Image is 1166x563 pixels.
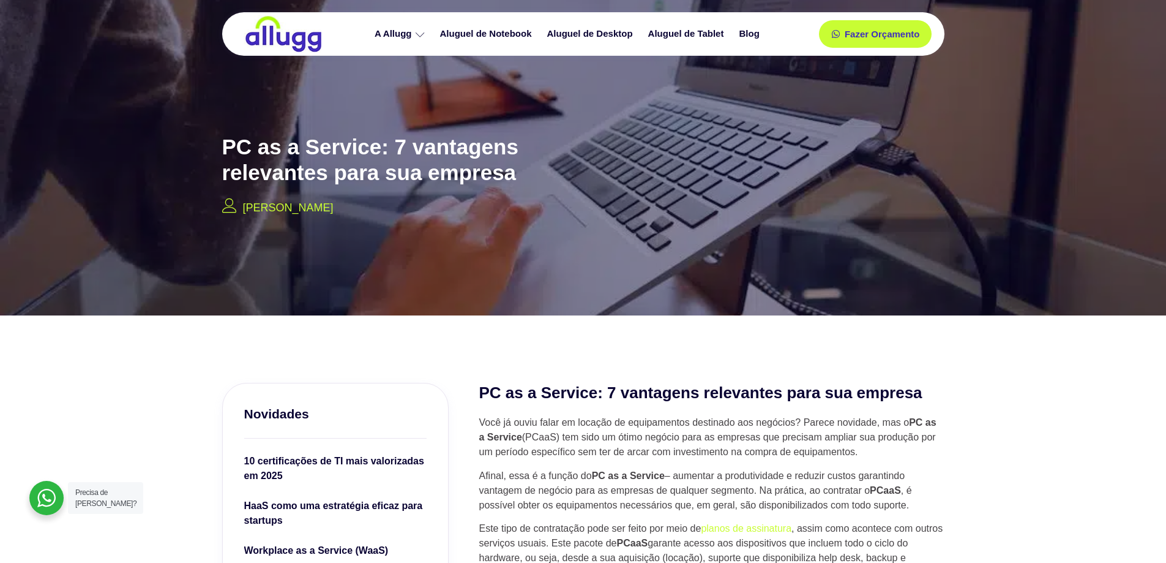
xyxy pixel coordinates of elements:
p: [PERSON_NAME] [243,200,334,216]
h2: PC as a Service: 7 vantagens relevantes para sua empresa [222,134,614,186]
strong: PCaaS [870,485,901,496]
p: Afinal, essa é a função do – aumentar a produtividade e reduzir custos garantindo vantagem de neg... [479,469,944,513]
a: A Allugg [368,23,434,45]
a: HaaS como uma estratégia eficaz para startups [244,499,427,531]
h2: PC as a Service: 7 vantagens relevantes para sua empresa [479,383,944,404]
a: Aluguel de Tablet [642,23,733,45]
span: Fazer Orçamento [845,29,920,39]
a: Aluguel de Notebook [434,23,541,45]
span: Precisa de [PERSON_NAME]? [75,488,136,508]
a: Blog [733,23,768,45]
a: 10 certificações de TI mais valorizadas em 2025 [244,454,427,486]
a: Aluguel de Desktop [541,23,642,45]
iframe: Chat Widget [1105,504,1166,563]
strong: PCaaS [617,538,648,548]
div: Widget de chat [1105,504,1166,563]
strong: PC as a Service [592,470,665,481]
strong: PC as a Service [479,417,936,442]
h3: Novidades [244,405,427,423]
a: Workplace as a Service (WaaS) [244,543,427,561]
p: Você já ouviu falar em locação de equipamentos destinado aos negócios? Parece novidade, mas o (PC... [479,415,944,459]
a: planos de assinatura [701,523,791,534]
a: Fazer Orçamento [819,20,932,48]
img: locação de TI é Allugg [244,15,323,53]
